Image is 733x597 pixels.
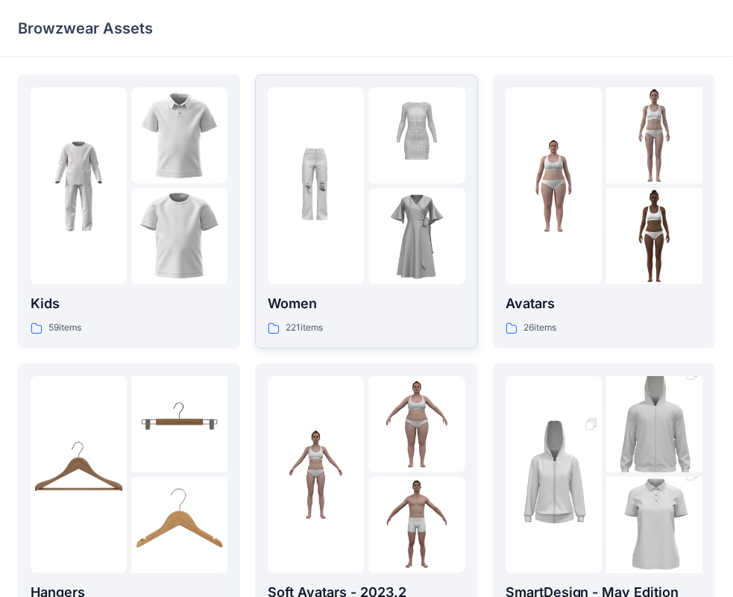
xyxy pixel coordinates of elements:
img: folder 3 [131,477,227,573]
img: folder 3 [131,188,227,284]
p: 221 items [286,320,323,336]
img: folder 1 [31,426,127,522]
img: folder 2 [131,87,227,184]
img: folder 2 [131,376,227,472]
a: folder 1folder 2folder 3Women221items [255,75,477,348]
p: Women [268,293,465,314]
img: folder 3 [368,188,465,284]
p: Avatars [506,293,702,314]
p: Kids [31,293,227,314]
img: folder 1 [268,138,364,234]
img: folder 3 [368,477,465,573]
p: 26 items [523,320,556,336]
img: folder 2 [368,376,465,472]
a: folder 1folder 2folder 3Kids59items [18,75,240,348]
img: folder 1 [31,138,127,234]
img: folder 2 [368,87,465,184]
img: folder 2 [606,87,702,184]
p: Browzwear Assets [18,18,153,39]
img: folder 1 [506,138,602,234]
img: folder 3 [606,188,702,284]
img: folder 1 [268,426,364,522]
p: 59 items [48,320,81,336]
img: folder 1 [506,402,602,547]
img: folder 2 [606,352,702,497]
a: folder 1folder 2folder 3Avatars26items [493,75,715,348]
